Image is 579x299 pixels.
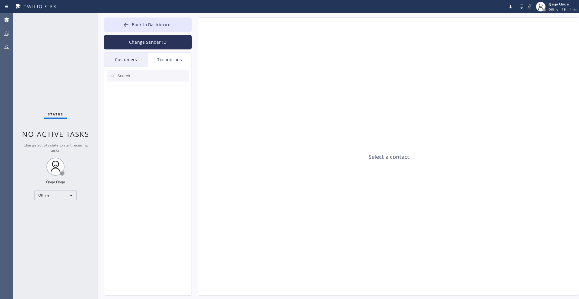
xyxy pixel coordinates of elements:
input: Search [117,70,189,82]
span: Status [48,112,63,116]
button: Change Sender ID [104,35,192,49]
span: Offline | 19h 11min [549,7,577,11]
div: Qaqa Qaqa [46,179,65,184]
div: Technicians [148,53,191,67]
div: Customers [104,53,148,67]
span: Change activity state to start receiving tasks. [24,143,88,153]
div: Qaqa Qaqa [549,2,577,7]
span: No active tasks [22,129,89,139]
div: Offline [34,190,77,200]
button: Mute [526,2,534,11]
button: Back to Dashboard [104,17,192,32]
span: Back to Dashboard [132,22,171,27]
